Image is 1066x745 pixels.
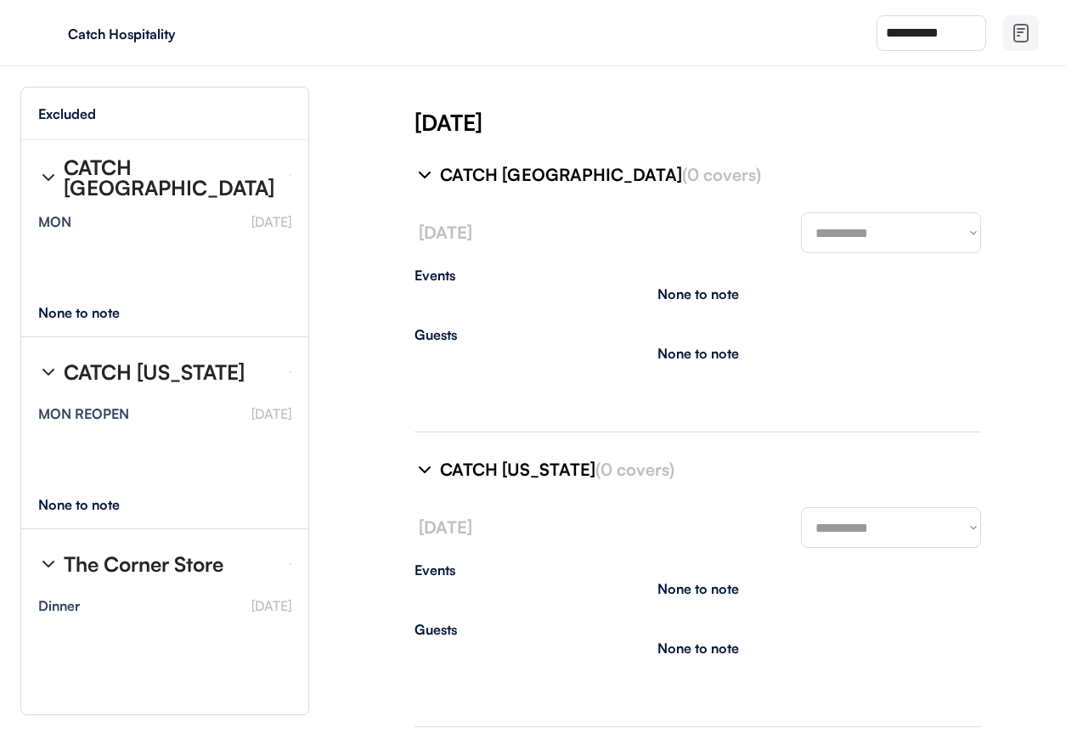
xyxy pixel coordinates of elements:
[38,599,80,612] div: Dinner
[415,460,435,480] img: chevron-right%20%281%29.svg
[64,157,276,198] div: CATCH [GEOGRAPHIC_DATA]
[251,213,291,230] font: [DATE]
[415,165,435,185] img: chevron-right%20%281%29.svg
[657,287,739,301] div: None to note
[38,306,151,319] div: None to note
[1011,23,1031,43] img: file-02.svg
[34,20,61,47] img: yH5BAEAAAAALAAAAAABAAEAAAIBRAA7
[415,623,981,636] div: Guests
[440,163,922,187] div: CATCH [GEOGRAPHIC_DATA]
[415,107,1066,138] div: [DATE]
[440,458,922,482] div: CATCH [US_STATE]
[251,597,291,614] font: [DATE]
[38,107,96,121] div: Excluded
[657,582,739,595] div: None to note
[419,222,472,243] font: [DATE]
[68,27,282,41] div: Catch Hospitality
[415,328,981,341] div: Guests
[38,498,151,511] div: None to note
[682,164,761,185] font: (0 covers)
[251,405,291,422] font: [DATE]
[415,268,981,282] div: Events
[38,554,59,574] img: chevron-right%20%281%29.svg
[38,215,71,229] div: MON
[38,167,59,188] img: chevron-right%20%281%29.svg
[595,459,674,480] font: (0 covers)
[64,362,245,382] div: CATCH [US_STATE]
[419,516,472,538] font: [DATE]
[657,641,739,655] div: None to note
[38,362,59,382] img: chevron-right%20%281%29.svg
[415,563,981,577] div: Events
[38,407,129,420] div: MON REOPEN
[657,347,739,360] div: None to note
[64,554,223,574] div: The Corner Store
